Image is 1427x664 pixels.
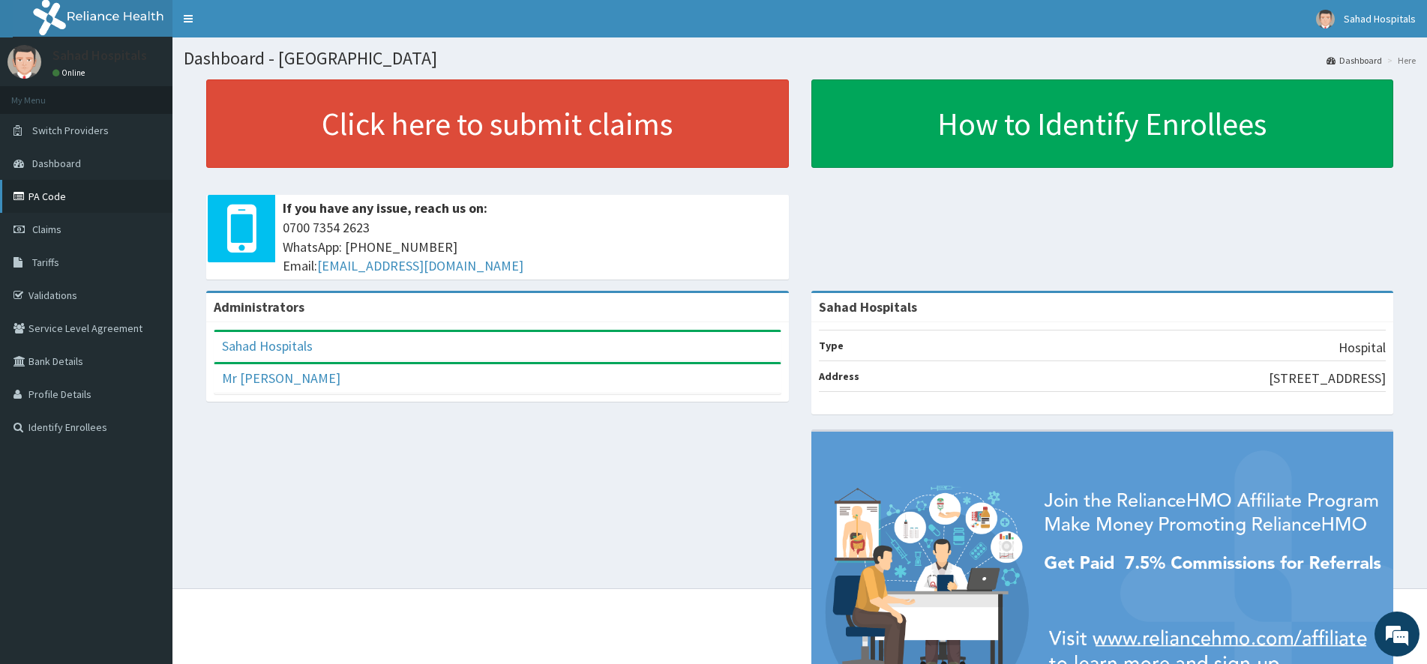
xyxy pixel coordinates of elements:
[222,369,340,387] a: Mr [PERSON_NAME]
[1344,12,1416,25] span: Sahad Hospitals
[32,256,59,269] span: Tariffs
[52,49,147,62] p: Sahad Hospitals
[1269,369,1386,388] p: [STREET_ADDRESS]
[819,298,917,316] strong: Sahad Hospitals
[206,79,789,168] a: Click here to submit claims
[222,337,313,354] a: Sahad Hospitals
[811,79,1394,168] a: How to Identify Enrollees
[283,218,781,276] span: 0700 7354 2623 WhatsApp: [PHONE_NUMBER] Email:
[819,339,844,352] b: Type
[317,257,523,274] a: [EMAIL_ADDRESS][DOMAIN_NAME]
[1339,338,1386,357] p: Hospital
[32,223,61,236] span: Claims
[32,124,109,137] span: Switch Providers
[7,45,41,79] img: User Image
[819,369,859,383] b: Address
[32,157,81,170] span: Dashboard
[214,298,304,316] b: Administrators
[1384,54,1416,67] li: Here
[1327,54,1382,67] a: Dashboard
[52,67,88,78] a: Online
[1316,10,1335,28] img: User Image
[184,49,1416,68] h1: Dashboard - [GEOGRAPHIC_DATA]
[283,199,487,217] b: If you have any issue, reach us on:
